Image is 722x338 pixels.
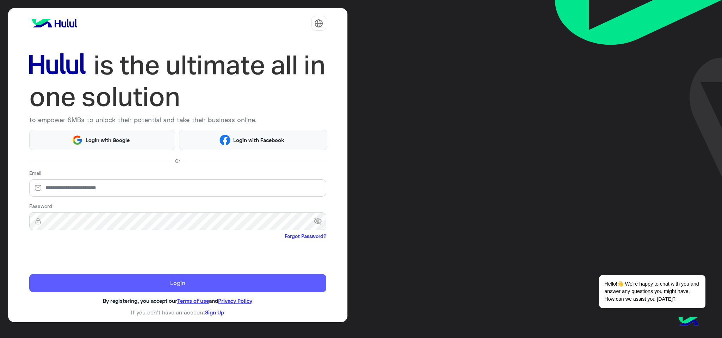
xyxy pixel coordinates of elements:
a: Sign Up [205,309,224,315]
a: Forgot Password? [285,232,326,240]
a: Terms of use [177,298,209,304]
button: Login with Google [29,130,175,150]
span: By registering, you accept our [103,298,177,304]
p: to empower SMBs to unlock their potential and take their business online. [29,115,326,125]
span: Or [175,157,180,165]
img: hulul-logo.png [676,310,701,334]
h6: If you don’t have an account [29,309,326,315]
img: logo [29,16,80,30]
span: Hello!👋 We're happy to chat with you and answer any questions you might have. How can we assist y... [599,275,705,308]
button: Login with Facebook [179,130,328,150]
label: Password [29,202,52,210]
img: tab [314,19,323,28]
img: lock [29,218,47,225]
button: Login [29,274,326,292]
label: Email [29,169,41,177]
span: Login with Google [83,136,132,144]
span: Login with Facebook [230,136,287,144]
img: email [29,184,47,191]
img: hululLoginTitle_EN.svg [29,49,326,113]
span: and [209,298,218,304]
img: Facebook [220,135,230,146]
iframe: reCAPTCHA [29,241,136,269]
img: Google [72,135,83,146]
span: visibility_off [314,215,326,228]
a: Privacy Policy [218,298,252,304]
